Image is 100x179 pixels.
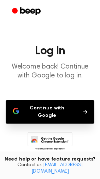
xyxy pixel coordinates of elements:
button: Continue with Google [6,100,94,124]
span: Contact us [4,162,96,175]
a: Beep [7,5,47,18]
p: Welcome back! Continue with Google to log in. [6,63,94,80]
a: [EMAIL_ADDRESS][DOMAIN_NAME] [31,163,83,174]
h1: Log In [6,45,94,57]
